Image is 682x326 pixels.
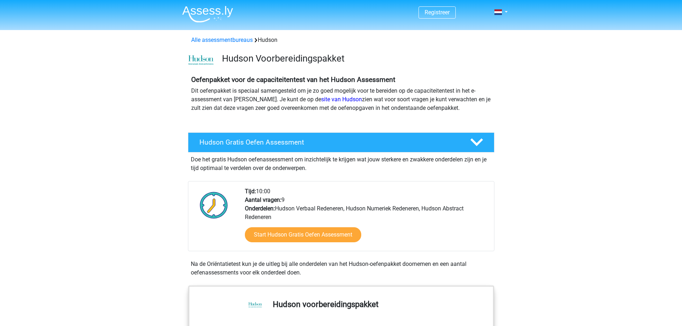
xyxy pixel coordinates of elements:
[199,138,459,146] h4: Hudson Gratis Oefen Assessment
[245,196,281,203] b: Aantal vragen:
[425,9,450,16] a: Registreer
[321,96,362,103] a: site van Hudson
[191,37,253,43] a: Alle assessmentbureaus
[185,132,497,152] a: Hudson Gratis Oefen Assessment
[245,227,361,242] a: Start Hudson Gratis Oefen Assessment
[188,36,494,44] div: Hudson
[245,205,275,212] b: Onderdelen:
[188,55,214,65] img: cefd0e47479f4eb8e8c001c0d358d5812e054fa8.png
[222,53,489,64] h3: Hudson Voorbereidingspakket
[191,76,395,84] b: Oefenpakket voor de capaciteitentest van het Hudson Assessment
[196,187,232,223] img: Klok
[245,188,256,195] b: Tijd:
[182,6,233,23] img: Assessly
[240,187,494,251] div: 10:00 9 Hudson Verbaal Redeneren, Hudson Numeriek Redeneren, Hudson Abstract Redeneren
[188,152,494,172] div: Doe het gratis Hudson oefenassessment om inzichtelijk te krijgen wat jouw sterkere en zwakkere on...
[188,260,494,277] div: Na de Oriëntatietest kun je de uitleg bij alle onderdelen van het Hudson-oefenpakket doornemen en...
[191,87,491,112] p: Dit oefenpakket is speciaal samengesteld om je zo goed mogelijk voor te bereiden op de capaciteit...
